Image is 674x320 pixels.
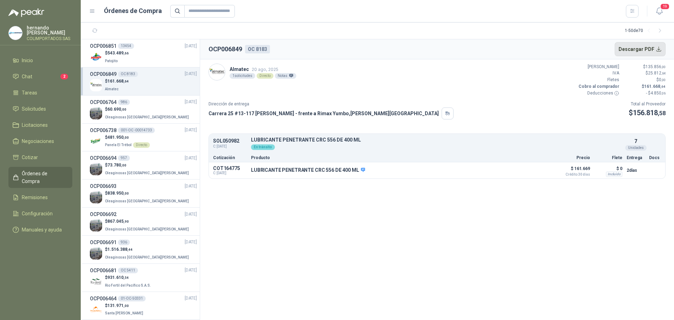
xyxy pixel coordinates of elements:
h3: OCP006694 [90,154,117,162]
img: Company Logo [90,51,102,63]
a: OCP006849OC 8183[DATE] Company Logo$161.668,64Almatec [90,70,197,92]
h3: OCP006851 [90,42,117,50]
span: 19 [660,3,670,10]
h3: OCP006849 [90,70,117,78]
img: Company Logo [209,64,225,80]
p: SOL050982 [213,138,247,144]
div: 01-OC-50331 [118,296,146,301]
p: Cobro al comprador [577,83,619,90]
span: 156.818 [633,109,666,117]
span: 838.950 [107,191,129,196]
span: Remisiones [22,194,48,201]
a: Manuales y ayuda [8,223,72,236]
span: Panela El Trébol [105,143,132,147]
p: 7 [634,137,637,145]
span: Chat [22,73,32,80]
span: C: [DATE] [213,144,247,149]
p: $ [105,134,150,141]
span: 60.690 [107,107,126,112]
p: $ [105,218,190,225]
span: C: [DATE] [213,171,247,175]
p: IVA [577,70,619,77]
span: [DATE] [185,295,197,302]
p: Almatec [230,65,296,73]
span: Oleaginosas [GEOGRAPHIC_DATA][PERSON_NAME] [105,115,189,119]
p: - $ [623,90,666,97]
p: $ [105,302,145,309]
h3: OCP006764 [90,98,117,106]
h3: OCP006681 [90,267,117,274]
p: $ [623,83,666,90]
span: 20 ago, 2025 [252,67,278,72]
p: Producto [251,156,551,160]
span: ,00 [661,65,666,69]
span: ,06 [661,91,666,95]
span: 2 [60,74,68,79]
div: OC 8183 [118,71,138,77]
span: ,00 [121,107,126,111]
span: ,44 [127,248,133,252]
img: Company Logo [90,163,102,175]
div: 1 solicitudes [230,73,255,79]
p: $ [623,77,666,83]
a: OCP006764986[DATE] Company Logo$60.690,00Oleaginosas [GEOGRAPHIC_DATA][PERSON_NAME] [90,98,197,120]
span: ,00 [121,163,126,167]
span: Almatec [105,87,119,91]
h3: OCP006692 [90,210,117,218]
p: COT164775 [213,165,247,171]
p: $ [623,70,666,77]
span: ,00 [661,78,666,82]
span: Oleaginosas [GEOGRAPHIC_DATA][PERSON_NAME] [105,171,189,175]
span: 25.812 [648,71,666,76]
span: Licitaciones [22,121,48,129]
a: Inicio [8,54,72,67]
a: OCP006681OC 5411[DATE] Company Logo$931.610,54Rio Fertil del Pacífico S.A.S. [90,267,197,289]
a: Negociaciones [8,135,72,148]
span: 867.045 [107,219,129,224]
p: Total al Proveedor [629,101,666,107]
a: Chat2 [8,70,72,83]
span: 73.780 [107,163,126,168]
span: ,90 [124,220,129,223]
span: [DATE] [185,43,197,50]
h3: OCP006464 [90,295,117,302]
span: [DATE] [185,71,197,77]
span: [DATE] [185,239,197,246]
p: Entrega [627,156,645,160]
span: 1.516.388 [107,247,133,252]
span: Solicitudes [22,105,46,113]
img: Company Logo [90,79,102,91]
span: Cotizar [22,154,38,161]
span: 931.610 [107,275,129,280]
a: Cotizar [8,151,72,164]
span: Tareas [22,89,37,97]
span: Oleaginosas [GEOGRAPHIC_DATA][PERSON_NAME] [105,199,189,203]
span: 161.668 [644,84,666,89]
img: Logo peakr [8,8,44,17]
div: 986 [118,99,130,105]
img: Company Logo [90,247,102,260]
div: En tránsito [251,144,275,150]
span: ,58 [658,110,666,117]
span: 0 [659,77,666,82]
h3: OCP006691 [90,239,117,246]
p: LUBRICANTE PENETRANTE CRC 556 DE 400 ML [251,137,622,143]
img: Company Logo [90,107,102,119]
p: LUBRICANTE PENETRANTE CRC 556 DE 400 ML [251,167,365,174]
p: $ 0 [594,164,622,173]
p: Dirección de entrega [209,101,454,107]
h3: OCP006693 [90,182,117,190]
div: 001-OC -00014733 [118,128,155,133]
h3: OCP006738 [90,126,117,134]
span: Órdenes de Compra [22,170,66,185]
span: [DATE] [185,99,197,105]
a: OCP00646401-OC-50331[DATE] Company Logo$131.971,00Santa [PERSON_NAME] [90,295,197,317]
div: 1 - 50 de 70 [625,25,666,37]
a: OCP006693[DATE] Company Logo$838.950,00Oleaginosas [GEOGRAPHIC_DATA][PERSON_NAME] [90,182,197,204]
a: OCP006694957[DATE] Company Logo$73.780,00Oleaginosas [GEOGRAPHIC_DATA][PERSON_NAME] [90,154,197,176]
p: $ 161.669 [555,164,590,176]
p: $ [105,106,190,113]
p: $ [629,107,666,118]
span: Manuales y ayuda [22,226,62,234]
span: 131.971 [107,303,129,308]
